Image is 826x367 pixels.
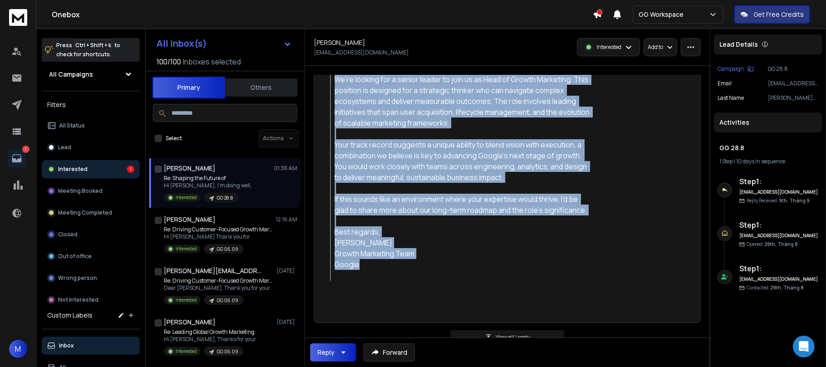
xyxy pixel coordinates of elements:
p: Meeting Completed [58,209,112,216]
p: [EMAIL_ADDRESS][DOMAIN_NAME] [314,49,409,56]
button: M [9,340,27,358]
button: All Status [42,117,140,135]
h6: [EMAIL_ADDRESS][DOMAIN_NAME] [739,189,819,196]
button: Others [225,78,298,98]
h1: All Campaigns [49,70,93,79]
p: Press to check for shortcuts. [56,41,120,59]
p: Interested [176,348,197,355]
div: [PERSON_NAME] [335,237,592,248]
div: Growth Marketing Team [335,248,592,259]
p: GG 28.8 [768,65,819,73]
p: Add to [648,44,663,51]
h1: [PERSON_NAME] [164,164,215,173]
p: GG Workspace [639,10,687,19]
p: [EMAIL_ADDRESS][DOMAIN_NAME] [768,80,819,87]
p: [DATE] [277,267,297,274]
h3: Custom Labels [47,311,93,320]
div: Reply [318,348,334,357]
h1: [PERSON_NAME] [314,38,365,47]
img: logo [9,9,27,26]
h6: [EMAIL_ADDRESS][DOMAIN_NAME] [739,276,819,283]
span: 100 / 100 [156,56,181,67]
button: Closed [42,225,140,244]
h6: Step 1 : [739,176,819,187]
p: Out of office [58,253,92,260]
h1: [PERSON_NAME] [164,215,215,224]
div: If this sounds like an environment where your expertise would thrive, I'd be glad to share more a... [335,194,592,215]
p: Get Free Credits [753,10,804,19]
div: We're looking for a senior leader to join us as Head of Growth Marketing. This position is design... [335,74,592,128]
p: Re: Shaping the Future of [164,175,252,182]
div: Your track record suggests a unique ability to blend vision with execution, a combination we beli... [335,139,592,183]
button: Lead [42,138,140,157]
button: Out of office [42,247,140,265]
p: Re: Leading Global Growth Marketing [164,328,256,336]
p: Interested [176,245,197,252]
span: 9th, Tháng 9 [779,197,810,204]
p: Opened [747,241,798,248]
button: Inbox [42,337,140,355]
p: Re: Driving Customer-Focused Growth Marketing [164,226,273,233]
h1: GG 28.8 [719,143,817,152]
p: [PERSON_NAME] [PERSON_NAME] [768,94,819,102]
h1: Onebox [52,9,593,20]
p: GG 06.09 [217,246,238,253]
p: Hi [PERSON_NAME], Thanks for your [164,336,256,343]
h1: All Inbox(s) [156,39,207,48]
p: View all reply [496,334,530,341]
p: [DATE] [277,318,297,326]
a: 1 [8,149,26,167]
p: Dear [PERSON_NAME], Thank you for your [164,284,273,292]
span: Ctrl + Shift + k [74,40,112,50]
button: Reply [310,343,356,362]
button: Not Interested [42,291,140,309]
p: Interested [596,44,621,51]
h3: Inboxes selected [183,56,241,67]
button: Meeting Booked [42,182,140,200]
p: Last Name [718,94,744,102]
h1: [PERSON_NAME] [164,318,215,327]
div: Google [335,259,592,270]
span: 1 [515,333,518,341]
h6: Step 1 : [739,263,819,274]
div: Best regards, [335,226,592,237]
p: Closed [58,231,78,238]
span: 1 Step [719,157,733,165]
p: GG 06.09 [217,348,238,355]
div: | [719,158,817,165]
p: Inbox [59,342,74,349]
button: Forward [363,343,415,362]
div: Activities [714,113,822,132]
p: 12:16 AM [276,216,297,223]
p: Contacted [747,284,804,291]
span: 29th, Tháng 8 [764,241,798,247]
label: Select [166,135,182,142]
p: GG 06.09 [217,297,238,304]
p: Interested [176,297,197,303]
p: Interested [176,194,197,201]
p: All Status [59,122,85,129]
p: GG 28.8 [217,195,233,201]
button: Interested1 [42,160,140,178]
p: Meeting Booked [58,187,103,195]
button: All Inbox(s) [149,34,299,53]
button: Campaign [718,65,754,73]
p: Wrong person [58,274,97,282]
h3: Filters [42,98,140,111]
p: Lead [58,144,71,151]
h6: [EMAIL_ADDRESS][DOMAIN_NAME] [739,232,819,239]
button: Wrong person [42,269,140,287]
button: Meeting Completed [42,204,140,222]
p: 1 [22,146,29,153]
p: Hi [PERSON_NAME], I'm doing well, [164,182,252,189]
p: Lead Details [719,40,758,49]
div: Open Intercom Messenger [793,336,815,357]
span: 10 days in sequence [736,157,785,165]
h6: Step 1 : [739,220,819,230]
p: Re: Driving Customer-Focused Growth Marketing [164,277,273,284]
span: 29th, Tháng 8 [770,284,804,291]
p: 01:36 AM [274,165,297,172]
